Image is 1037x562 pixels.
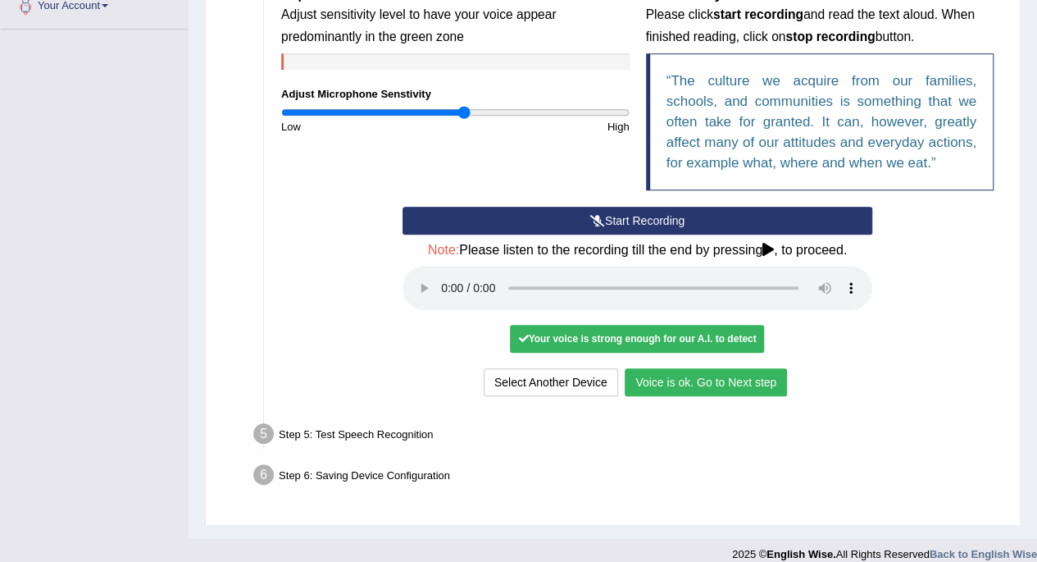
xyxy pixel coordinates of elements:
div: 2025 © All Rights Reserved [732,538,1037,562]
q: The culture we acquire from our families, schools, and communities is something that we often tak... [666,73,977,171]
h4: Please listen to the recording till the end by pressing , to proceed. [403,243,872,258]
label: Adjust Microphone Senstivity [281,86,431,102]
b: stop recording [785,30,875,43]
button: Select Another Device [484,368,618,396]
div: Step 5: Test Speech Recognition [246,418,1012,455]
button: Voice is ok. Go to Next step [625,368,787,396]
small: Please click and read the text aloud. When finished reading, click on button. [646,7,975,43]
b: start recording [713,7,803,21]
a: Back to English Wise [930,548,1037,560]
small: Adjust sensitivity level to have your voice appear predominantly in the green zone [281,7,556,43]
div: High [455,119,637,135]
span: Note: [428,243,459,257]
div: Step 6: Saving Device Configuration [246,459,1012,496]
button: Start Recording [403,207,872,235]
div: Low [273,119,455,135]
strong: English Wise. [766,548,835,560]
div: Your voice is strong enough for our A.I. to detect [510,325,764,353]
